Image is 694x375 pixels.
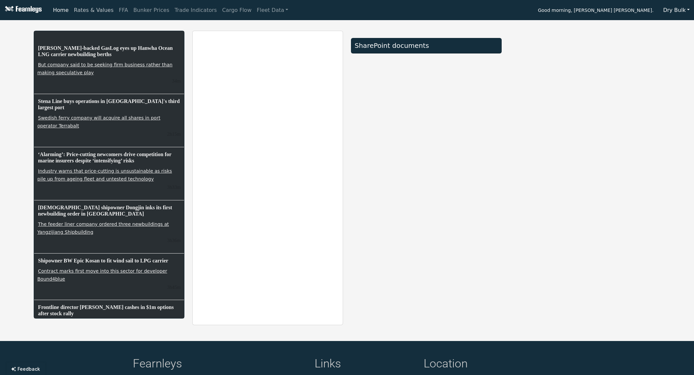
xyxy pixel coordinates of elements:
a: Swedish ferry company will acquire all shares in port operator Terrabalt [37,115,160,129]
h4: Fearnleys [133,357,307,372]
small: 09/09/2025, 09:17:11 [167,185,181,190]
h4: Links [315,357,416,372]
button: Dry Bulk [659,4,694,17]
a: Fleet Data [254,4,291,17]
a: Trade Indicators [172,4,219,17]
h6: Frontline director [PERSON_NAME] cashes in $1m options after stock rally [37,303,181,317]
small: 09/09/2025, 09:14:34 [167,238,181,243]
span: Good morning, [PERSON_NAME] [PERSON_NAME]. [538,5,654,17]
img: Fearnleys Logo [3,6,42,14]
a: Cargo Flow [219,4,254,17]
a: But company said to be seeking firm business rather than making speculative play [37,61,173,76]
a: The feeder liner company ordered three newbuildings at Yangzijiang Shipbuilding [37,221,169,235]
small: 09/09/2025, 09:35:35 [167,131,181,137]
h6: [DEMOGRAPHIC_DATA] shipowner Dongjin inks its first newbuilding order in [GEOGRAPHIC_DATA] [37,204,181,218]
h6: Stena Line buys operations in [GEOGRAPHIC_DATA]'s third largest port [37,97,181,111]
a: Contract marks first move into this sector for developer Bound4blue [37,268,167,282]
small: 09/09/2025, 09:05:34 [167,285,181,290]
a: FFA [116,4,131,17]
a: Rates & Values [71,4,116,17]
h6: Shipowner BW Epic Kosan to fit wind sail to LPG carrier [37,257,181,264]
a: Home [50,4,71,17]
h4: Location [424,357,561,372]
small: 09/09/2025, 11:16:52 [172,78,181,84]
h6: [PERSON_NAME]-backed GasLog eyes up Hanwha Ocean LNG carrier newbuilding berths [37,44,181,58]
div: SharePoint documents [355,42,498,50]
a: Industry warns that price-cutting is unsustainable as risks pile up from ageing fleet and unteste... [37,168,172,182]
h6: ‘Alarming’: Price-cutting newcomers drive competition for marine insurers despite ‘intensifying’ ... [37,151,181,164]
iframe: report archive [193,31,343,325]
a: Bunker Prices [131,4,172,17]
